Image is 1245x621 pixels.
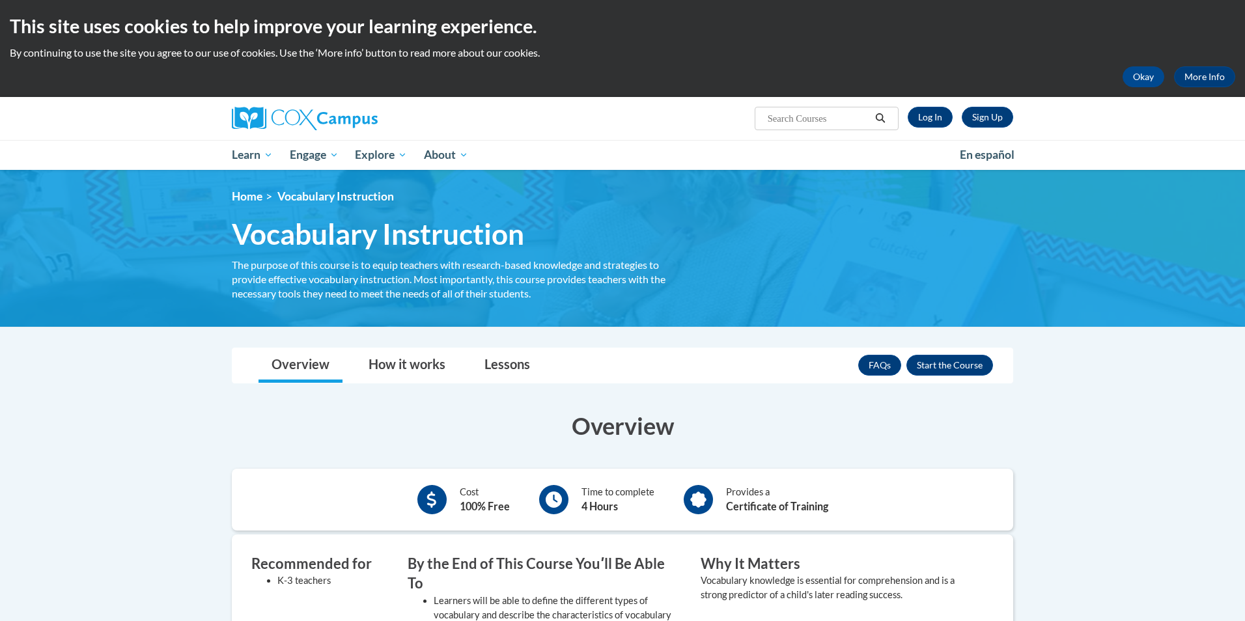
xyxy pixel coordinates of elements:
[223,140,281,170] a: Learn
[232,258,681,301] div: The purpose of this course is to equip teachers with research-based knowledge and strategies to p...
[232,217,524,251] span: Vocabulary Instruction
[471,348,543,383] a: Lessons
[10,46,1235,60] p: By continuing to use the site you agree to our use of cookies. Use the ‘More info’ button to read...
[415,140,477,170] a: About
[581,485,654,514] div: Time to complete
[460,485,510,514] div: Cost
[960,148,1014,161] span: En español
[1174,66,1235,87] a: More Info
[408,554,681,594] h3: By the End of This Course Youʹll Be Able To
[906,355,993,376] button: Enroll
[858,355,901,376] a: FAQs
[212,140,1033,170] div: Main menu
[701,554,974,574] h3: Why It Matters
[277,573,388,588] li: K-3 teachers
[726,485,828,514] div: Provides a
[951,141,1023,169] a: En español
[962,107,1013,128] a: Register
[232,189,262,203] a: Home
[581,500,618,512] b: 4 Hours
[766,111,871,126] input: Search Courses
[701,575,955,600] value: Vocabulary knowledge is essential for comprehension and is a strong predictor of a child's later ...
[281,140,347,170] a: Engage
[232,107,479,130] a: Cox Campus
[251,554,388,574] h3: Recommended for
[277,189,394,203] span: Vocabulary Instruction
[460,500,510,512] b: 100% Free
[232,107,378,130] img: Cox Campus
[346,140,415,170] a: Explore
[356,348,458,383] a: How it works
[355,147,407,163] span: Explore
[1123,66,1164,87] button: Okay
[232,409,1013,442] h3: Overview
[259,348,343,383] a: Overview
[290,147,339,163] span: Engage
[232,147,273,163] span: Learn
[10,13,1235,39] h2: This site uses cookies to help improve your learning experience.
[871,111,890,126] button: Search
[726,500,828,512] b: Certificate of Training
[424,147,468,163] span: About
[908,107,953,128] a: Log In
